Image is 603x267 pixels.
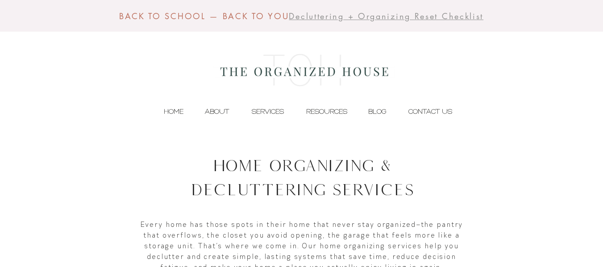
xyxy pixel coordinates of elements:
a: RESOURCES [288,105,352,118]
p: SERVICES [247,105,288,118]
nav: Site [146,105,457,118]
a: SERVICES [233,105,288,118]
p: ABOUT [200,105,233,118]
h1: Home Organizing & Decluttering Services [145,153,460,201]
p: CONTACT US [404,105,457,118]
a: ABOUT [188,105,233,118]
a: CONTACT US [391,105,457,118]
a: HOME [146,105,188,118]
p: BLOG [364,105,391,118]
span: BACK TO SCHOOL — BACK TO YOU [119,11,289,21]
p: RESOURCES [302,105,352,118]
p: HOME [159,105,188,118]
a: Decluttering + Organizing Reset Checklist [289,11,483,21]
a: BLOG [352,105,391,118]
img: the organized house [213,41,395,100]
